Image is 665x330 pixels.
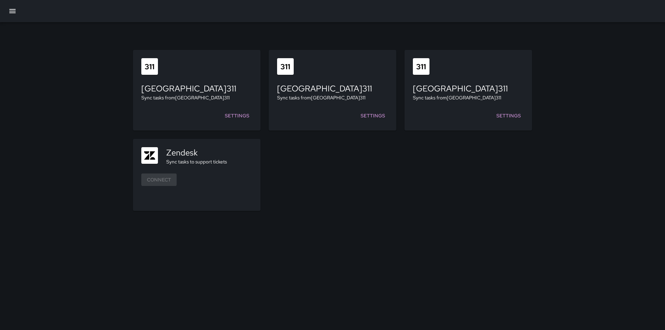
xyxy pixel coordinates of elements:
[166,158,227,165] p: Sync tasks to support tickets
[358,109,388,122] a: Settings
[141,94,236,101] p: Sync tasks from [GEOGRAPHIC_DATA] 311
[277,94,372,101] p: Sync tasks from [GEOGRAPHIC_DATA] 311
[413,83,508,94] h5: [GEOGRAPHIC_DATA] 311
[494,109,524,122] a: Settings
[141,83,236,94] h5: [GEOGRAPHIC_DATA] 311
[413,94,508,101] p: Sync tasks from [GEOGRAPHIC_DATA] 311
[166,147,227,158] h5: Zendesk
[277,83,372,94] h5: [GEOGRAPHIC_DATA] 311
[222,109,252,122] a: Settings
